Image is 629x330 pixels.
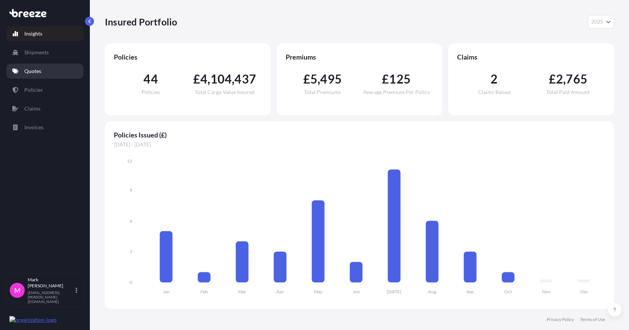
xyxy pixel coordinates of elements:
span: 765 [566,73,587,85]
span: 2 [490,73,498,85]
tspan: Mar [238,289,246,294]
span: 495 [320,73,342,85]
p: Mark [PERSON_NAME] [28,277,74,289]
p: Insured Portfolio [105,16,177,28]
span: , [563,73,566,85]
button: Year Selector [588,15,614,28]
span: , [232,73,234,85]
span: 44 [143,73,158,85]
span: M [14,287,21,294]
p: Invoices [24,124,43,131]
span: Policies [114,52,262,61]
span: 5 [310,73,317,85]
tspan: May [314,289,323,294]
p: Quotes [24,67,41,75]
span: Policies Issued (£) [114,130,605,139]
span: , [207,73,210,85]
span: Total Paid Amount [546,90,590,95]
span: Premiums [286,52,434,61]
tspan: 0 [130,279,132,285]
span: 2025 [591,18,603,25]
tspan: [DATE] [387,289,401,294]
span: [DATE] - [DATE] [114,141,605,148]
a: Invoices [6,120,83,135]
span: Policies [142,90,160,95]
span: 437 [234,73,256,85]
tspan: 3 [130,249,132,254]
tspan: Jun [353,289,360,294]
tspan: Dec [580,289,588,294]
a: Shipments [6,45,83,60]
a: Policies [6,82,83,97]
span: Total Cargo Value Insured [195,90,255,95]
tspan: 9 [130,187,132,193]
span: 2 [556,73,563,85]
a: Claims [6,101,83,116]
p: [EMAIL_ADDRESS][PERSON_NAME][DOMAIN_NAME] [28,290,74,304]
tspan: Nov [542,289,551,294]
tspan: Feb [200,289,208,294]
span: £ [303,73,310,85]
img: organization-logo [9,316,57,324]
p: Policies [24,86,43,94]
tspan: Jan [163,289,170,294]
span: £ [382,73,389,85]
p: Claims [24,105,40,112]
span: 104 [210,73,232,85]
span: 4 [200,73,207,85]
span: £ [193,73,200,85]
a: Privacy Policy [547,317,574,323]
span: Average Premium Per Policy [363,90,430,95]
span: , [317,73,320,85]
span: Total Premiums [304,90,341,95]
span: Claims [457,52,605,61]
a: Terms of Use [580,317,605,323]
tspan: 12 [127,158,132,164]
p: Insights [24,30,42,37]
a: Insights [6,26,83,41]
p: Shipments [24,49,49,56]
tspan: Oct [504,289,512,294]
tspan: Aug [428,289,437,294]
a: Quotes [6,64,83,79]
tspan: Sep [467,289,474,294]
span: 125 [389,73,411,85]
span: Claims Raised [478,90,511,95]
tspan: Apr [276,289,284,294]
tspan: 6 [130,218,132,224]
span: £ [549,73,556,85]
